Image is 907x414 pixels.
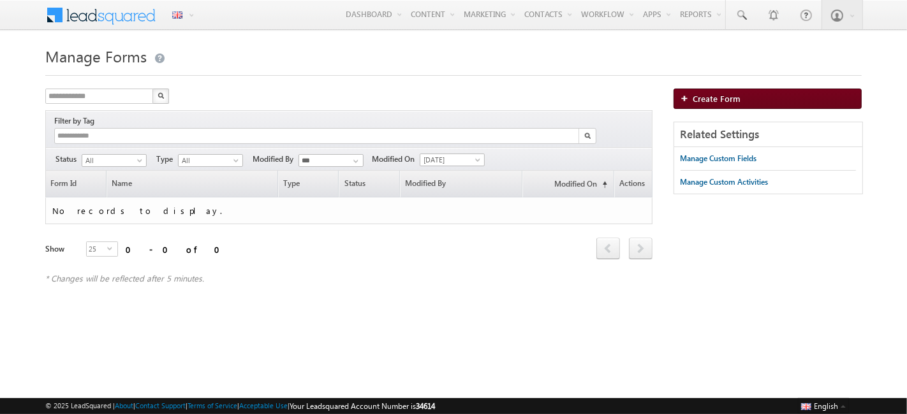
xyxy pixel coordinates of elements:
img: Search [158,92,164,99]
button: English [798,398,849,413]
span: Status [55,153,82,165]
span: Modified On [372,153,420,165]
a: Modified On(sorted ascending) [523,171,614,197]
span: Status [339,171,399,197]
span: 34614 [416,401,435,411]
div: Manage Custom Fields [681,153,757,164]
div: Related Settings [674,122,862,147]
td: No records to display. [45,197,653,225]
span: © 2025 LeadSquared | | | | | [45,400,435,412]
a: Manage Custom Activities [681,171,769,194]
img: Search [584,132,591,139]
div: 0 - 0 of 0 [126,242,228,257]
a: Modified By [401,171,522,197]
span: prev [596,238,620,259]
div: Show [45,243,76,255]
span: Manage Forms [45,46,147,66]
span: 25 [87,242,107,256]
a: next [629,239,653,259]
span: Modified By [253,153,299,165]
span: Type [279,171,339,197]
span: Type [156,153,178,165]
a: Show All Items [346,155,362,168]
a: Contact Support [135,401,186,410]
span: select [107,245,117,251]
a: Acceptable Use [239,401,288,410]
span: next [629,238,653,259]
span: All [82,155,143,166]
a: prev [596,239,620,259]
a: All [82,154,147,167]
a: About [115,401,133,410]
span: All [179,155,239,166]
span: (sorted ascending) [597,180,607,190]
a: Manage Custom Fields [681,147,757,170]
a: [DATE] [420,153,485,166]
span: [DATE] [420,154,481,166]
div: * Changes will be reflected after 5 minutes. [45,273,653,284]
span: Actions [615,171,652,197]
span: English [815,401,839,411]
a: Form Id [46,171,106,197]
div: Filter by Tag [54,114,99,128]
img: add_icon.png [681,94,693,102]
a: Name [107,171,277,197]
a: Terms of Service [188,401,237,410]
div: Manage Custom Activities [681,176,769,188]
span: Create Form [693,93,741,104]
span: Your Leadsquared Account Number is [290,401,435,411]
a: All [178,154,243,167]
